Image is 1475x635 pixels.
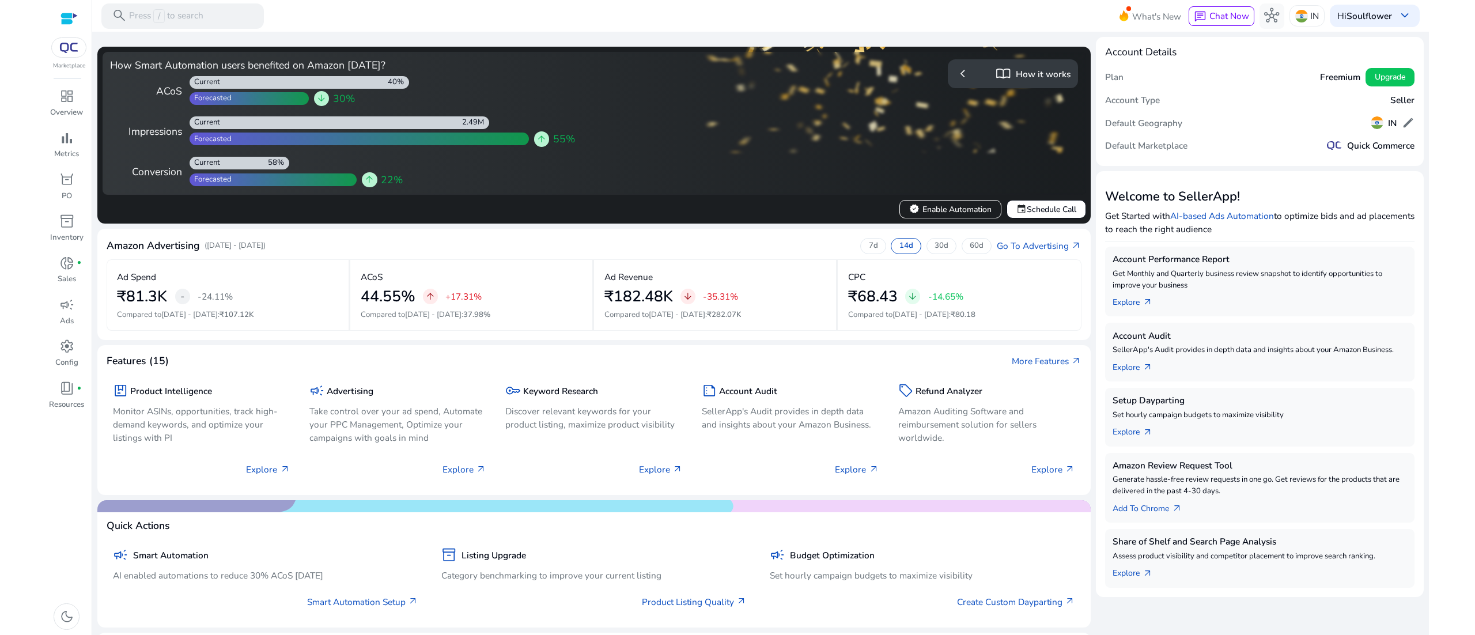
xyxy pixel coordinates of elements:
span: ₹80.18 [951,309,975,320]
p: Amazon Auditing Software and reimbursement solution for sellers worldwide. [898,405,1076,444]
span: arrow_outward [1065,464,1075,475]
p: 30d [935,241,948,251]
h5: Default Geography [1105,118,1182,128]
p: Compared to : [361,309,583,321]
span: sell [898,383,913,398]
span: import_contacts [996,66,1011,81]
h5: IN [1388,118,1397,128]
p: Set hourly campaign budgets to maximize visibility [1113,410,1407,421]
p: Compared to : [848,309,1071,321]
span: arrow_outward [408,596,418,607]
span: edit [1402,116,1415,129]
p: 60d [970,241,984,251]
div: Impressions [110,124,182,139]
span: arrow_outward [1071,241,1081,251]
h5: Quick Commerce [1347,141,1415,151]
div: Current [190,118,221,128]
span: key [505,383,520,398]
p: SellerApp's Audit provides in depth data and insights about your Amazon Business. [1113,345,1407,356]
p: SellerApp's Audit provides in depth data and insights about your Amazon Business. [702,405,879,431]
span: - [180,289,184,304]
span: arrow_outward [476,464,486,475]
p: IN [1310,6,1319,26]
a: Add To Chrome [1113,497,1192,515]
span: 22% [381,172,403,187]
span: hub [1264,8,1279,23]
h5: Advertising [327,386,373,396]
span: dark_mode [59,609,74,624]
h4: Amazon Advertising [107,240,199,252]
span: Chat Now [1209,10,1249,22]
div: 2.49M [462,118,489,128]
span: summarize [702,383,717,398]
h4: Features (15) [107,355,169,367]
p: -24.11% [198,292,233,301]
p: Get Monthly and Quarterly business review snapshot to identify opportunities to improve your busi... [1113,269,1407,292]
h5: Refund Analyzer [916,386,982,396]
img: QC-logo.svg [1327,141,1342,150]
span: [DATE] - [DATE] [892,309,949,320]
span: settings [59,339,74,354]
span: arrow_outward [672,464,683,475]
h5: Account Audit [1113,331,1407,341]
button: eventSchedule Call [1007,200,1086,218]
p: Explore [1031,463,1075,476]
h5: Smart Automation [133,550,209,561]
a: dashboardOverview [46,86,87,128]
span: ₹107.12K [220,309,254,320]
span: 55% [553,131,575,146]
div: ACoS [110,84,182,99]
a: Explorearrow_outward [1113,562,1163,580]
b: Soulflower [1347,10,1392,22]
a: campaignAds [46,295,87,337]
p: Take control over your ad spend, Automate your PPC Management, Optimize your campaigns with goals... [309,405,487,444]
span: / [153,9,164,23]
p: ([DATE] - [DATE]) [205,240,266,252]
span: arrow_downward [907,292,918,302]
p: -14.65% [928,292,963,301]
span: arrow_downward [683,292,693,302]
span: arrow_outward [280,464,290,475]
button: chatChat Now [1189,6,1254,26]
h5: How it works [1016,69,1071,80]
span: orders [59,172,74,187]
p: Compared to : [117,309,338,321]
span: Schedule Call [1016,203,1076,216]
span: arrow_downward [316,93,327,104]
button: verifiedEnable Automation [899,200,1001,218]
span: arrow_upward [364,175,375,185]
span: inventory_2 [59,214,74,229]
p: Metrics [54,149,79,160]
p: Ads [60,316,74,327]
span: 30% [333,91,355,106]
p: Hi [1337,12,1392,20]
span: arrow_outward [1143,569,1153,579]
span: donut_small [59,256,74,271]
div: Forecasted [190,134,232,145]
p: Sales [58,274,76,285]
h4: Account Details [1105,46,1177,58]
a: More Featuresarrow_outward [1012,354,1081,368]
h2: ₹182.48K [604,288,673,306]
div: 58% [268,158,289,168]
h5: Budget Optimization [790,550,875,561]
a: settingsConfig [46,337,87,378]
span: campaign [113,547,128,562]
p: Get Started with to optimize bids and ad placements to reach the right audience [1105,209,1415,236]
p: Press to search [129,9,203,23]
p: Assess product visibility and competitor placement to improve search ranking. [1113,551,1407,562]
p: Overview [50,107,83,119]
h5: Listing Upgrade [462,550,526,561]
p: AI enabled automations to reduce 30% ACoS [DATE] [113,569,418,582]
p: Category benchmarking to improve your current listing [441,569,747,582]
span: Enable Automation [909,203,991,216]
p: Discover relevant keywords for your product listing, maximize product visibility [505,405,683,431]
h5: Default Marketplace [1105,141,1187,151]
img: in.svg [1295,10,1308,22]
p: CPC [848,270,865,284]
h5: Product Intelligence [130,386,212,396]
span: search [112,8,127,23]
p: Explore [835,463,879,476]
span: fiber_manual_record [77,260,82,266]
p: Config [55,357,78,369]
